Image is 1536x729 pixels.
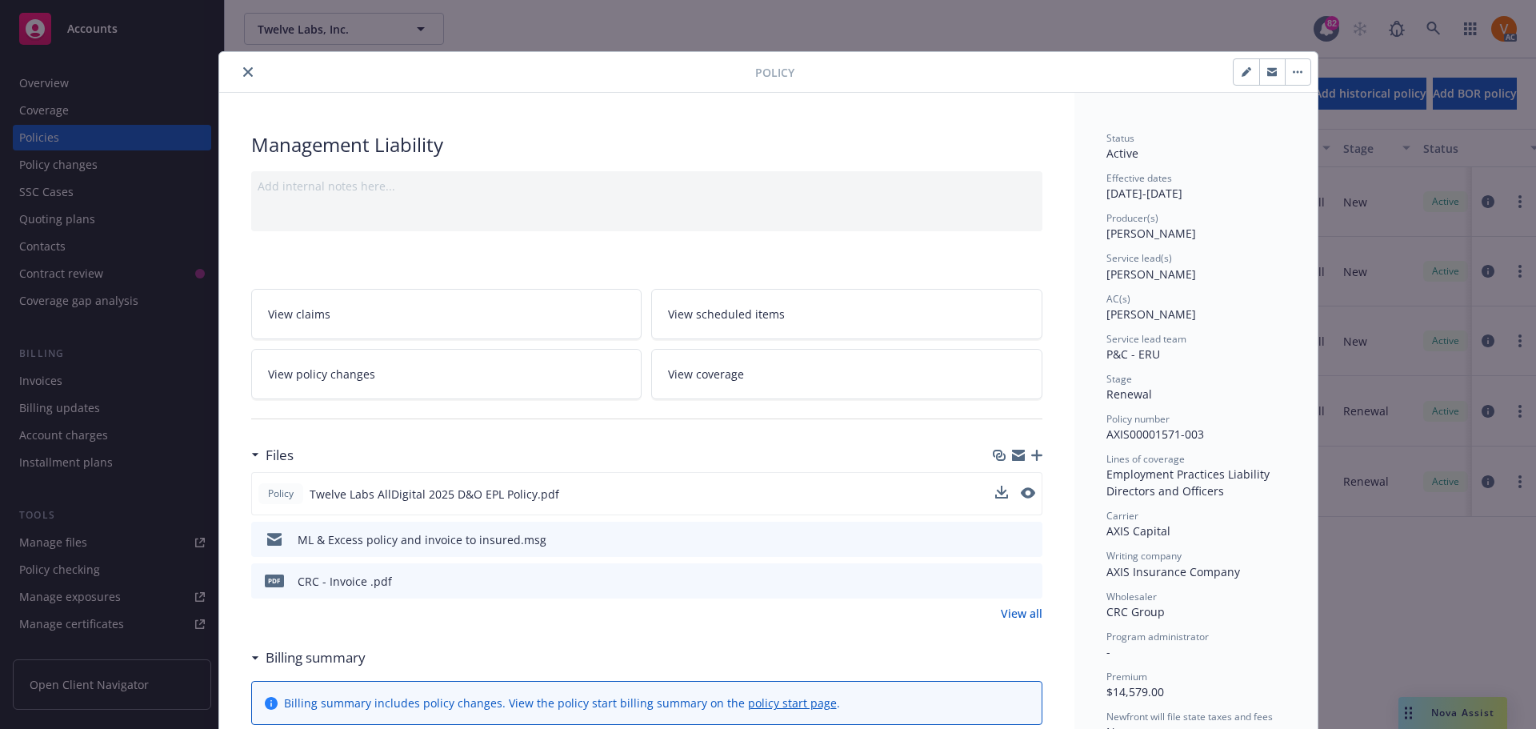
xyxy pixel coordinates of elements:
[1106,292,1130,306] span: AC(s)
[1106,211,1158,225] span: Producer(s)
[298,531,546,548] div: ML & Excess policy and invoice to insured.msg
[1106,251,1172,265] span: Service lead(s)
[1106,670,1147,683] span: Premium
[748,695,837,711] a: policy start page
[1106,684,1164,699] span: $14,579.00
[268,366,375,383] span: View policy changes
[995,486,1008,499] button: download file
[1106,131,1134,145] span: Status
[251,131,1042,158] div: Management Liability
[668,306,785,322] span: View scheduled items
[995,486,1008,503] button: download file
[284,695,840,711] div: Billing summary includes policy changes. View the policy start billing summary on the .
[1106,466,1286,483] div: Employment Practices Liability
[651,289,1042,339] a: View scheduled items
[1106,306,1196,322] span: [PERSON_NAME]
[310,486,559,503] span: Twelve Labs AllDigital 2025 D&O EPL Policy.pdf
[1106,266,1196,282] span: [PERSON_NAME]
[265,575,284,587] span: pdf
[266,445,294,466] h3: Files
[1106,332,1186,346] span: Service lead team
[1106,372,1132,386] span: Stage
[1106,346,1160,362] span: P&C - ERU
[1106,226,1196,241] span: [PERSON_NAME]
[251,445,294,466] div: Files
[238,62,258,82] button: close
[1106,604,1165,619] span: CRC Group
[1022,531,1036,548] button: preview file
[1106,171,1286,202] div: [DATE] - [DATE]
[1021,486,1035,503] button: preview file
[1106,509,1138,523] span: Carrier
[298,573,392,590] div: CRC - Invoice .pdf
[251,289,642,339] a: View claims
[268,306,330,322] span: View claims
[1021,487,1035,499] button: preview file
[1106,549,1182,563] span: Writing company
[996,573,1009,590] button: download file
[1106,171,1172,185] span: Effective dates
[1106,710,1273,723] span: Newfront will file state taxes and fees
[1106,412,1170,426] span: Policy number
[651,349,1042,399] a: View coverage
[668,366,744,383] span: View coverage
[258,178,1036,194] div: Add internal notes here...
[996,531,1009,548] button: download file
[1001,605,1042,622] a: View all
[1106,564,1240,579] span: AXIS Insurance Company
[1106,630,1209,643] span: Program administrator
[1022,573,1036,590] button: preview file
[251,349,642,399] a: View policy changes
[1106,483,1286,499] div: Directors and Officers
[1106,146,1138,161] span: Active
[755,64,794,81] span: Policy
[1106,644,1110,659] span: -
[1106,523,1170,539] span: AXIS Capital
[1106,427,1204,442] span: AXIS00001571-003
[265,487,297,501] span: Policy
[1106,590,1157,603] span: Wholesaler
[1106,452,1185,466] span: Lines of coverage
[266,647,366,668] h3: Billing summary
[1106,387,1152,402] span: Renewal
[251,647,366,668] div: Billing summary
